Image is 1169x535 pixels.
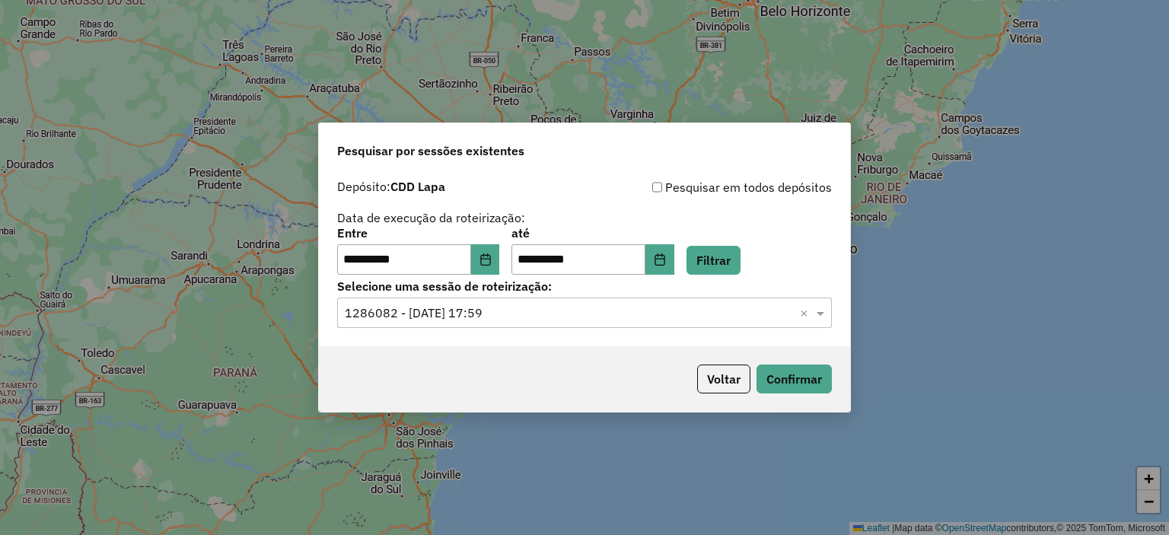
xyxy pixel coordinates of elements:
[337,224,499,242] label: Entre
[337,277,832,295] label: Selecione uma sessão de roteirização:
[471,244,500,275] button: Choose Date
[337,177,445,196] label: Depósito:
[337,209,525,227] label: Data de execução da roteirização:
[800,304,813,322] span: Clear all
[645,244,674,275] button: Choose Date
[757,365,832,393] button: Confirmar
[337,142,524,160] span: Pesquisar por sessões existentes
[584,178,832,196] div: Pesquisar em todos depósitos
[686,246,741,275] button: Filtrar
[697,365,750,393] button: Voltar
[511,224,674,242] label: até
[390,179,445,194] strong: CDD Lapa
